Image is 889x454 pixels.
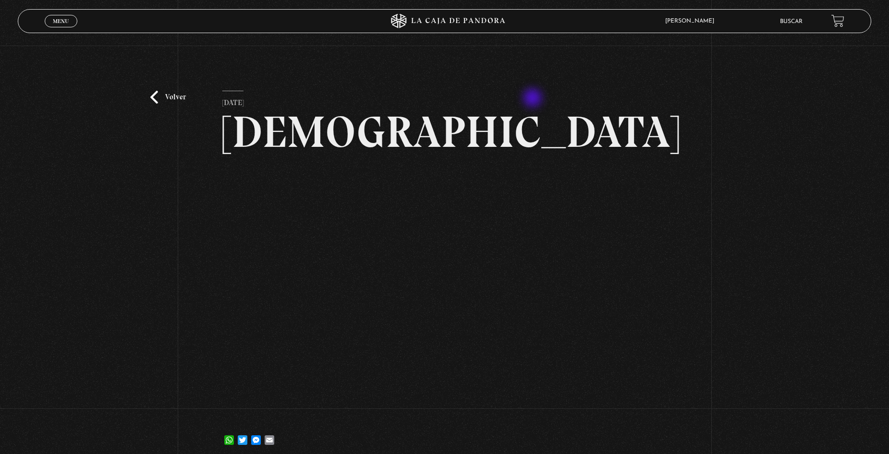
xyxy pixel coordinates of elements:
[660,18,724,24] span: [PERSON_NAME]
[236,426,249,445] a: Twitter
[831,14,844,27] a: View your shopping cart
[263,426,276,445] a: Email
[53,18,69,24] span: Menu
[780,19,803,24] a: Buscar
[222,91,244,110] p: [DATE]
[150,91,186,104] a: Volver
[222,426,236,445] a: WhatsApp
[49,26,72,33] span: Cerrar
[249,426,263,445] a: Messenger
[222,110,666,154] h2: [DEMOGRAPHIC_DATA]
